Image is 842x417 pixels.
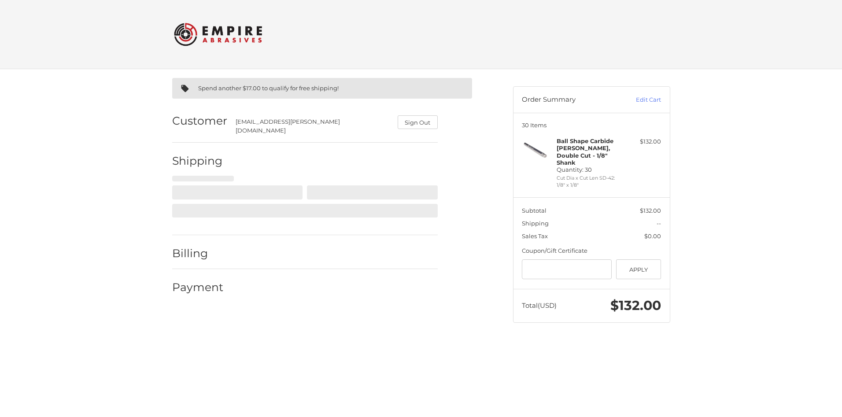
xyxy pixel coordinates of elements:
[557,137,624,173] h4: Quantity: 30
[522,301,557,310] span: Total (USD)
[522,96,617,104] h3: Order Summary
[172,154,224,168] h2: Shipping
[640,207,661,214] span: $132.00
[522,220,549,227] span: Shipping
[617,96,661,104] a: Edit Cart
[657,220,661,227] span: --
[644,232,661,240] span: $0.00
[522,232,548,240] span: Sales Tax
[626,137,661,146] div: $132.00
[236,118,389,135] div: [EMAIL_ADDRESS][PERSON_NAME][DOMAIN_NAME]
[398,115,438,129] button: Sign Out
[172,280,224,294] h2: Payment
[610,297,661,314] span: $132.00
[616,259,661,279] button: Apply
[198,85,339,92] span: Spend another $17.00 to qualify for free shipping!
[557,137,613,166] strong: Ball Shape Carbide [PERSON_NAME], Double Cut - 1/8" Shank
[522,207,547,214] span: Subtotal
[172,114,227,128] h2: Customer
[557,174,624,189] li: Cut Dia x Cut Len SD-42: 1/8" x 1/8"
[522,247,661,255] div: Coupon/Gift Certificate
[172,247,224,260] h2: Billing
[174,17,262,52] img: Empire Abrasives
[522,259,612,279] input: Gift Certificate or Coupon Code
[522,122,661,129] h3: 30 Items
